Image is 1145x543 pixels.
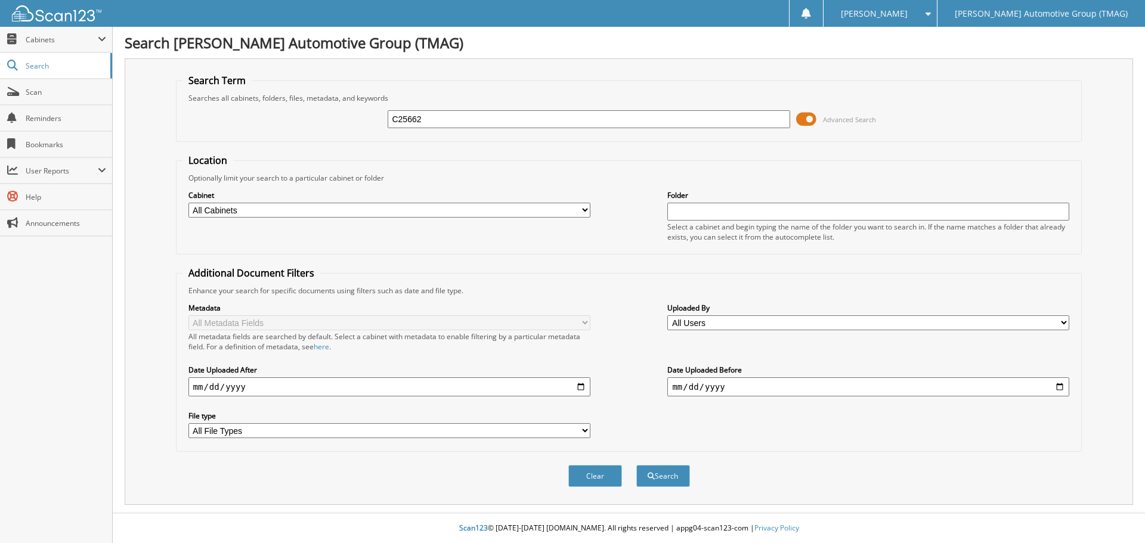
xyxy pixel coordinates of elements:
[667,377,1069,396] input: end
[459,523,488,533] span: Scan123
[182,286,1076,296] div: Enhance your search for specific documents using filters such as date and file type.
[636,465,690,487] button: Search
[182,173,1076,183] div: Optionally limit your search to a particular cabinet or folder
[125,33,1133,52] h1: Search [PERSON_NAME] Automotive Group (TMAG)
[1085,486,1145,543] iframe: Chat Widget
[26,192,106,202] span: Help
[182,266,320,280] legend: Additional Document Filters
[26,87,106,97] span: Scan
[667,303,1069,313] label: Uploaded By
[26,218,106,228] span: Announcements
[314,342,329,352] a: here
[182,154,233,167] legend: Location
[182,74,252,87] legend: Search Term
[26,139,106,150] span: Bookmarks
[26,35,98,45] span: Cabinets
[26,113,106,123] span: Reminders
[955,10,1128,17] span: [PERSON_NAME] Automotive Group (TMAG)
[188,331,590,352] div: All metadata fields are searched by default. Select a cabinet with metadata to enable filtering b...
[188,377,590,396] input: start
[568,465,622,487] button: Clear
[182,93,1076,103] div: Searches all cabinets, folders, files, metadata, and keywords
[188,303,590,313] label: Metadata
[26,61,104,71] span: Search
[667,365,1069,375] label: Date Uploaded Before
[188,411,590,421] label: File type
[188,365,590,375] label: Date Uploaded After
[754,523,799,533] a: Privacy Policy
[667,190,1069,200] label: Folder
[113,514,1145,543] div: © [DATE]-[DATE] [DOMAIN_NAME]. All rights reserved | appg04-scan123-com |
[823,115,876,124] span: Advanced Search
[188,190,590,200] label: Cabinet
[26,166,98,176] span: User Reports
[841,10,908,17] span: [PERSON_NAME]
[667,222,1069,242] div: Select a cabinet and begin typing the name of the folder you want to search in. If the name match...
[12,5,101,21] img: scan123-logo-white.svg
